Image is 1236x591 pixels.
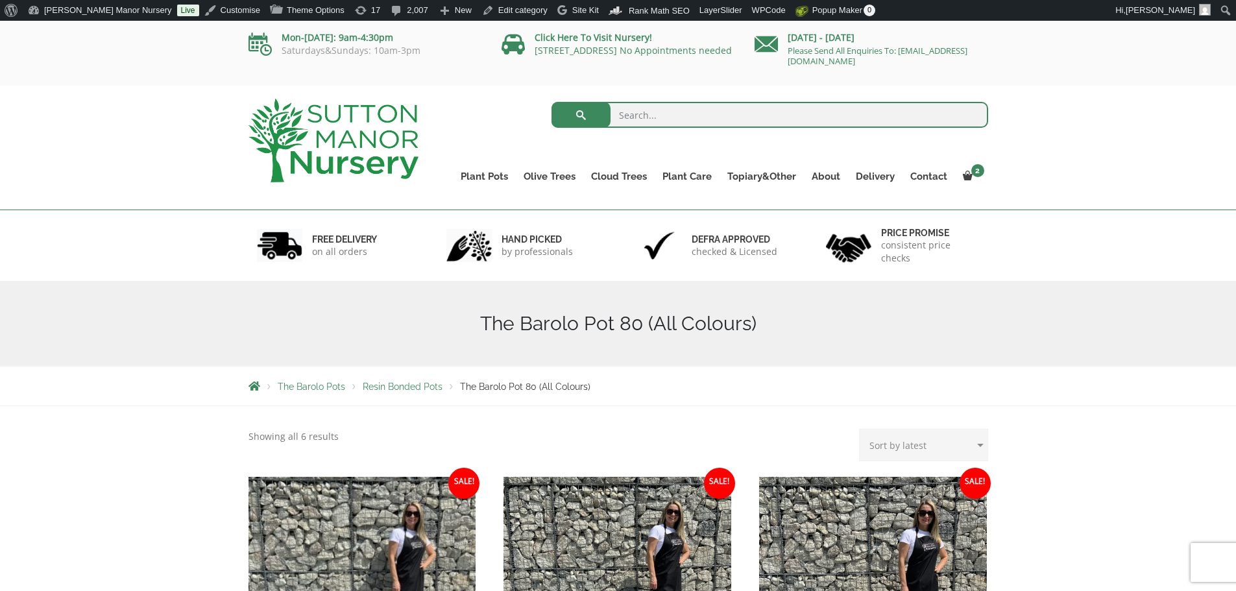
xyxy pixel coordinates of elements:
span: Site Kit [572,5,599,15]
p: checked & Licensed [692,245,777,258]
a: Please Send All Enquiries To: [EMAIL_ADDRESS][DOMAIN_NAME] [788,45,967,67]
span: 2 [971,164,984,177]
a: Topiary&Other [720,167,804,186]
span: Sale! [960,468,991,499]
span: Sale! [448,468,479,499]
img: logo [248,99,418,182]
img: 4.jpg [826,226,871,265]
h1: The Barolo Pot 80 (All Colours) [248,312,988,335]
span: 0 [864,5,875,16]
a: Live [177,5,199,16]
p: Saturdays&Sundays: 10am-3pm [248,45,482,56]
h6: Defra approved [692,234,777,245]
a: Plant Care [655,167,720,186]
a: The Barolo Pots [278,381,345,392]
a: Contact [903,167,955,186]
h6: Price promise [881,227,980,239]
p: Showing all 6 results [248,429,339,444]
img: 3.jpg [636,229,682,262]
span: The Barolo Pot 80 (All Colours) [460,381,590,392]
span: Sale! [704,468,735,499]
a: Cloud Trees [583,167,655,186]
nav: Breadcrumbs [248,381,988,391]
select: Shop order [859,429,988,461]
p: by professionals [502,245,573,258]
p: consistent price checks [881,239,980,265]
a: Resin Bonded Pots [363,381,442,392]
a: 2 [955,167,988,186]
p: on all orders [312,245,377,258]
a: [STREET_ADDRESS] No Appointments needed [535,44,732,56]
p: [DATE] - [DATE] [755,30,988,45]
h6: FREE DELIVERY [312,234,377,245]
a: Olive Trees [516,167,583,186]
a: About [804,167,848,186]
h6: hand picked [502,234,573,245]
span: [PERSON_NAME] [1126,5,1195,15]
a: Plant Pots [453,167,516,186]
a: Delivery [848,167,903,186]
a: Click Here To Visit Nursery! [535,31,652,43]
span: Rank Math SEO [629,6,690,16]
input: Search... [551,102,988,128]
p: Mon-[DATE]: 9am-4:30pm [248,30,482,45]
img: 2.jpg [446,229,492,262]
img: 1.jpg [257,229,302,262]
